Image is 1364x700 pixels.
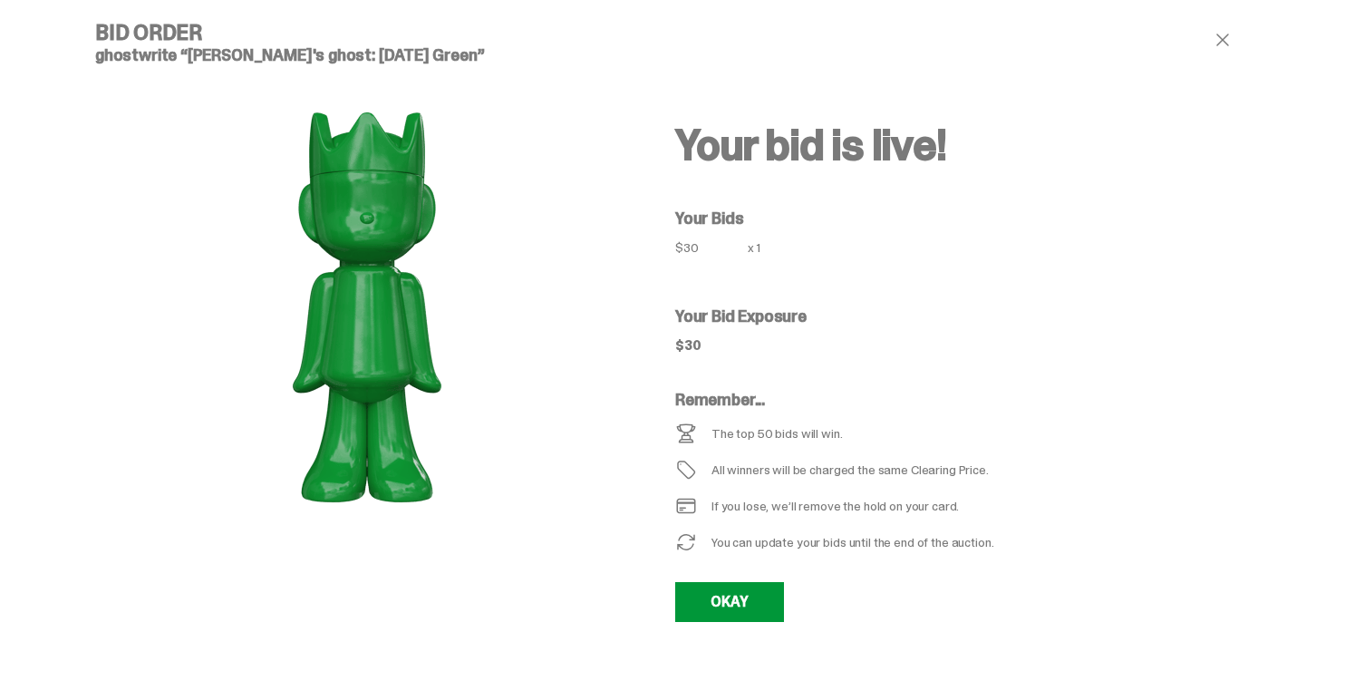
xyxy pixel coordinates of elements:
div: All winners will be charged the same Clearing Price. [711,463,1139,476]
h5: ghostwrite “[PERSON_NAME]'s ghost: [DATE] Green” [95,47,639,63]
div: x 1 [748,241,777,265]
h5: Your Bid Exposure [675,308,1255,325]
div: $30 [675,241,748,254]
div: You can update your bids until the end of the auction. [711,536,993,549]
div: The top 50 bids will win. [711,427,843,440]
h5: Remember... [675,392,1139,408]
div: If you lose, we’ll remove the hold on your card. [711,500,959,512]
h4: Bid Order [95,22,639,44]
div: $30 [675,339,701,352]
a: OKAY [675,582,784,622]
h2: Your bid is live! [675,123,1255,167]
img: product image [186,78,548,531]
h5: Your Bids [675,210,1255,227]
